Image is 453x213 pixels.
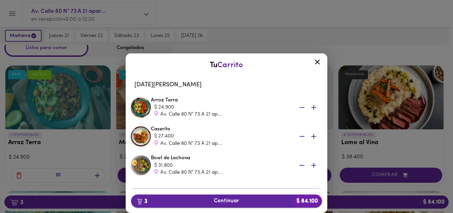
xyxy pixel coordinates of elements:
[154,133,289,140] div: $ 27.400
[131,97,151,118] img: Arroz Terra
[129,188,324,202] button: Agregar más productos
[131,155,151,175] img: Bowl de Lechona
[151,97,322,118] div: Arroz Terra
[154,140,289,147] div: Av. Calle 80 N° 73 A 21 ap...
[131,126,151,146] img: Caserito
[154,104,289,111] div: $ 24.900
[151,155,322,176] div: Bowl de Lechona
[137,198,142,205] img: cart.png
[129,77,324,93] li: [DATE][PERSON_NAME]
[151,126,322,147] div: Caserito
[136,198,317,204] span: Continuar
[414,174,446,206] iframe: Messagebird Livechat Widget
[154,162,289,169] div: $ 31.800
[292,195,322,208] b: $ 84.100
[154,111,289,118] div: Av. Calle 80 N° 73 A 21 ap...
[154,169,289,176] div: Av. Calle 80 N° 73 A 21 ap...
[131,195,322,208] button: 3Continuar$ 84.100
[218,61,243,69] span: Carrito
[133,197,151,206] b: 3
[132,60,321,71] div: Tu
